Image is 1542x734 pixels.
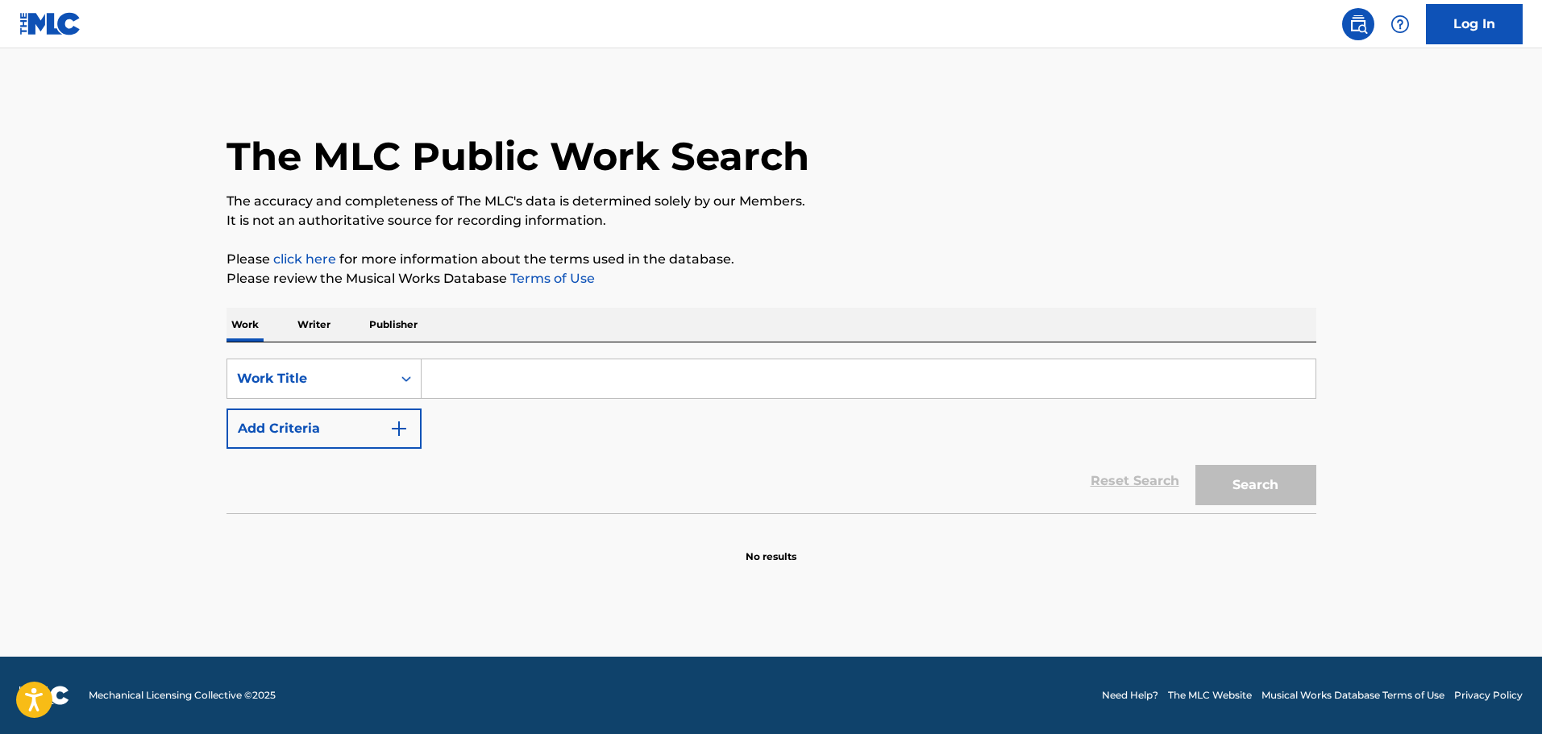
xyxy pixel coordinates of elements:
[507,271,595,286] a: Terms of Use
[1261,688,1444,703] a: Musical Works Database Terms of Use
[227,308,264,342] p: Work
[227,408,422,449] button: Add Criteria
[227,132,809,180] h1: The MLC Public Work Search
[293,308,335,342] p: Writer
[1426,4,1523,44] a: Log In
[227,269,1316,288] p: Please review the Musical Works Database
[1461,657,1542,734] iframe: Chat Widget
[227,359,1316,513] form: Search Form
[389,419,409,438] img: 9d2ae6d4665cec9f34b9.svg
[227,211,1316,230] p: It is not an authoritative source for recording information.
[364,308,422,342] p: Publisher
[1342,8,1374,40] a: Public Search
[1454,688,1523,703] a: Privacy Policy
[1390,15,1410,34] img: help
[237,369,382,388] div: Work Title
[227,192,1316,211] p: The accuracy and completeness of The MLC's data is determined solely by our Members.
[746,530,796,564] p: No results
[19,12,81,35] img: MLC Logo
[227,250,1316,269] p: Please for more information about the terms used in the database.
[1349,15,1368,34] img: search
[19,686,69,705] img: logo
[1384,8,1416,40] div: Help
[89,688,276,703] span: Mechanical Licensing Collective © 2025
[1102,688,1158,703] a: Need Help?
[1168,688,1252,703] a: The MLC Website
[273,251,336,267] a: click here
